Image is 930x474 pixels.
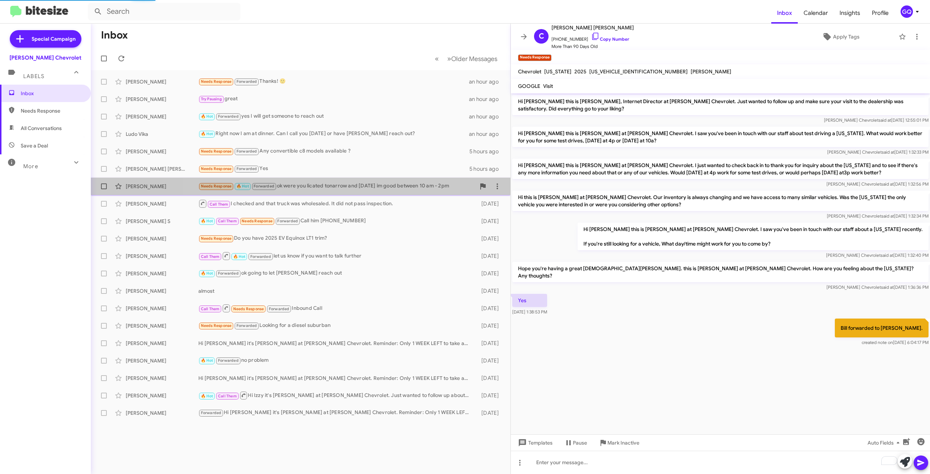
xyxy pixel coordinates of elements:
[473,200,505,207] div: [DATE]
[201,131,213,136] span: 🔥 Hot
[218,394,237,398] span: Call Them
[198,165,469,173] div: Yes
[21,125,62,132] span: All Conversations
[551,32,634,43] span: [PHONE_NUMBER]
[126,96,198,103] div: [PERSON_NAME]
[881,284,894,290] span: said at
[881,181,894,187] span: said at
[235,323,259,329] span: Forwarded
[511,451,930,474] div: To enrich screen reader interactions, please activate Accessibility in Grammarly extension settings
[512,127,929,147] p: Hi [PERSON_NAME] this is [PERSON_NAME] at [PERSON_NAME] Chevrolet. I saw you've been in touch wit...
[201,307,220,311] span: Call Them
[201,166,232,171] span: Needs Response
[198,269,473,277] div: ok going to let [PERSON_NAME] reach out
[593,436,645,449] button: Mark Inactive
[201,79,232,84] span: Needs Response
[21,90,82,97] span: Inbox
[198,321,473,330] div: Looking for a diesel suburban
[199,410,223,417] span: Forwarded
[435,54,439,63] span: «
[201,358,213,363] span: 🔥 Hot
[835,319,929,337] p: Bill forwarded to [PERSON_NAME].
[882,149,894,155] span: said at
[23,73,44,80] span: Labels
[218,219,237,223] span: Call Them
[10,30,81,48] a: Special Campaign
[198,356,473,365] div: no problem
[88,3,240,20] input: Search
[798,3,834,24] a: Calendar
[126,409,198,417] div: [PERSON_NAME]
[518,54,551,61] small: Needs Response
[517,436,553,449] span: Templates
[198,112,469,121] div: yes I will get someone to reach out
[276,218,300,225] span: Forwarded
[198,374,473,382] div: Hi [PERSON_NAME] it's [PERSON_NAME] at [PERSON_NAME] Chevrolet. Reminder: Only 1 WEEK LEFT to tak...
[691,68,731,75] span: [PERSON_NAME]
[198,147,469,155] div: Any convertible c8 models available ?
[198,251,473,260] div: let us know if you want to talk further
[473,235,505,242] div: [DATE]
[469,130,505,138] div: an hour ago
[469,113,505,120] div: an hour ago
[126,252,198,260] div: [PERSON_NAME]
[469,165,505,173] div: 5 hours ago
[23,163,38,170] span: More
[126,235,198,242] div: [PERSON_NAME]
[771,3,798,24] a: Inbox
[233,254,246,259] span: 🔥 Hot
[578,223,929,250] p: Hi [PERSON_NAME] this is [PERSON_NAME] at [PERSON_NAME] Chevrolet. I saw you've been in touch wit...
[216,113,240,120] span: Forwarded
[473,218,505,225] div: [DATE]
[518,68,541,75] span: Chevrolet
[126,374,198,382] div: [PERSON_NAME]
[235,148,259,155] span: Forwarded
[511,436,558,449] button: Templates
[862,340,929,345] span: [DATE] 6:04:17 PM
[21,107,82,114] span: Needs Response
[473,270,505,277] div: [DATE]
[544,68,571,75] span: [US_STATE]
[267,305,291,312] span: Forwarded
[866,3,894,24] a: Profile
[824,117,929,123] span: [PERSON_NAME] Chevrolet [DATE] 12:55:01 PM
[473,409,505,417] div: [DATE]
[126,78,198,85] div: [PERSON_NAME]
[201,236,232,241] span: Needs Response
[198,287,473,295] div: almost
[201,114,213,119] span: 🔥 Hot
[236,184,249,189] span: 🔥 Hot
[447,54,451,63] span: »
[469,148,505,155] div: 5 hours ago
[473,305,505,312] div: [DATE]
[201,219,213,223] span: 🔥 Hot
[443,51,502,66] button: Next
[201,149,232,154] span: Needs Response
[589,68,688,75] span: [US_VEHICLE_IDENTIFICATION_NUMBER]
[201,394,213,398] span: 🔥 Hot
[126,392,198,399] div: [PERSON_NAME]
[216,357,240,364] span: Forwarded
[512,294,547,307] p: Yes
[201,271,213,276] span: 🔥 Hot
[786,30,895,43] button: Apply Tags
[126,287,198,295] div: [PERSON_NAME]
[473,287,505,295] div: [DATE]
[126,357,198,364] div: [PERSON_NAME]
[252,183,276,190] span: Forwarded
[126,130,198,138] div: Ludo Vika
[198,199,473,208] div: I checked and that truck was wholesaled. It did not pass inspection.
[451,55,497,63] span: Older Messages
[198,217,473,225] div: Call him [PHONE_NUMBER]
[894,5,922,18] button: GQ
[126,270,198,277] div: [PERSON_NAME]
[881,252,893,258] span: said at
[21,142,48,149] span: Save a Deal
[126,148,198,155] div: [PERSON_NAME]
[901,5,913,18] div: GQ
[551,23,634,32] span: [PERSON_NAME] [PERSON_NAME]
[558,436,593,449] button: Pause
[518,83,540,89] span: GOOGLE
